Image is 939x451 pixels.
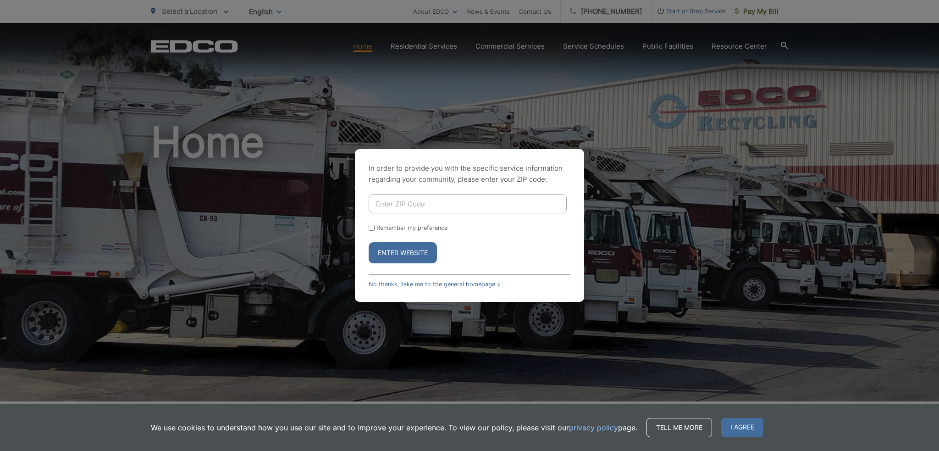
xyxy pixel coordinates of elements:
[376,224,447,231] label: Remember my preference
[369,281,501,288] a: No thanks, take me to the general homepage >
[369,163,570,185] p: In order to provide you with the specific service information regarding your community, please en...
[721,418,763,437] span: I agree
[646,418,712,437] a: Tell me more
[569,422,618,433] a: privacy policy
[369,194,567,213] input: Enter ZIP Code
[151,422,637,433] p: We use cookies to understand how you use our site and to improve your experience. To view our pol...
[369,242,437,263] button: Enter Website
